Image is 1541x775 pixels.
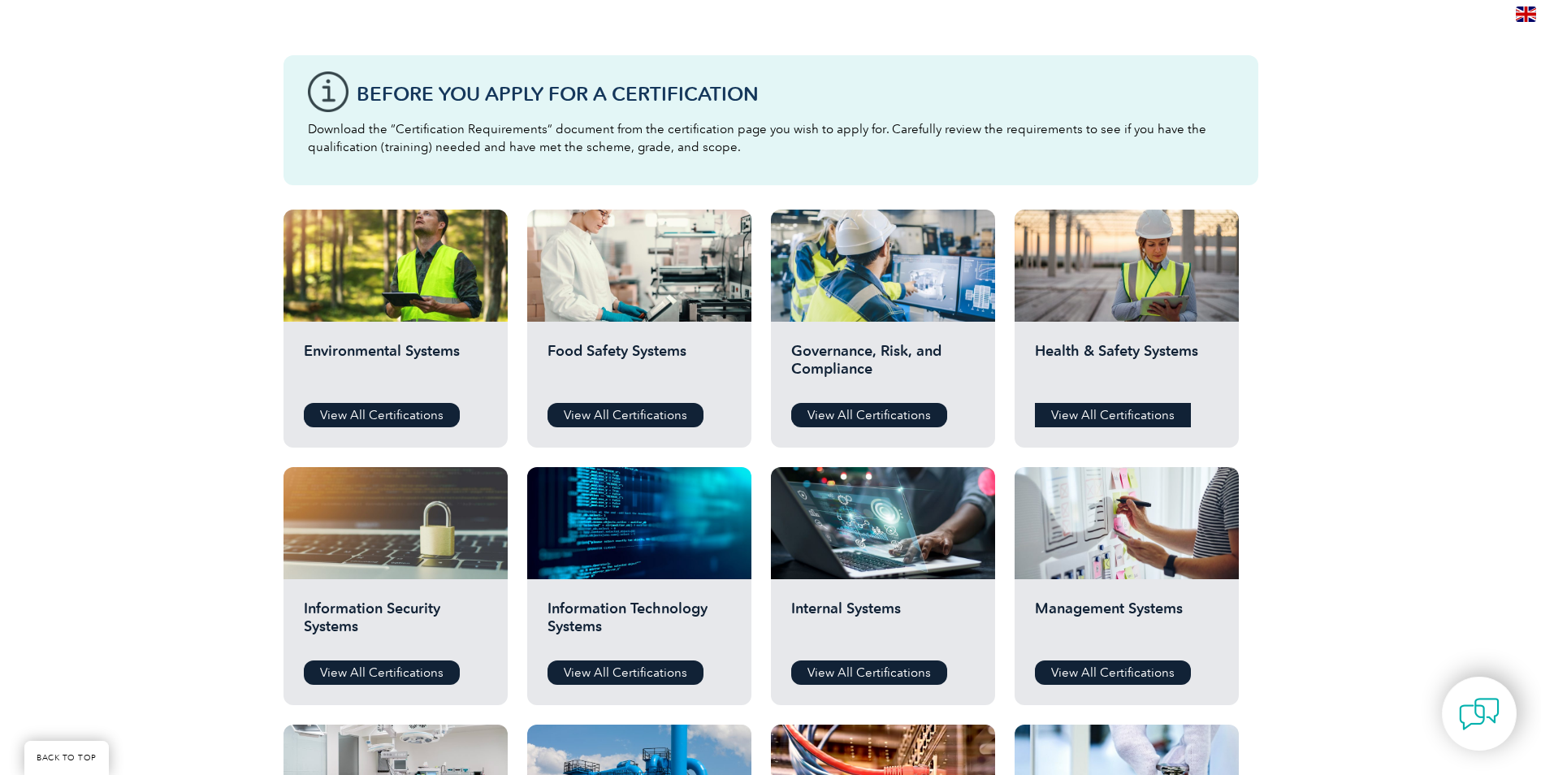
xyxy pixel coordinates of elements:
[1035,403,1191,427] a: View All Certifications
[1516,6,1536,22] img: en
[1035,600,1219,648] h2: Management Systems
[548,600,731,648] h2: Information Technology Systems
[1459,694,1500,734] img: contact-chat.png
[304,660,460,685] a: View All Certifications
[548,403,703,427] a: View All Certifications
[548,660,703,685] a: View All Certifications
[304,403,460,427] a: View All Certifications
[304,600,487,648] h2: Information Security Systems
[548,342,731,391] h2: Food Safety Systems
[791,600,975,648] h2: Internal Systems
[791,660,947,685] a: View All Certifications
[1035,660,1191,685] a: View All Certifications
[304,342,487,391] h2: Environmental Systems
[791,342,975,391] h2: Governance, Risk, and Compliance
[791,403,947,427] a: View All Certifications
[308,120,1234,156] p: Download the “Certification Requirements” document from the certification page you wish to apply ...
[24,741,109,775] a: BACK TO TOP
[357,84,1234,104] h3: Before You Apply For a Certification
[1035,342,1219,391] h2: Health & Safety Systems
